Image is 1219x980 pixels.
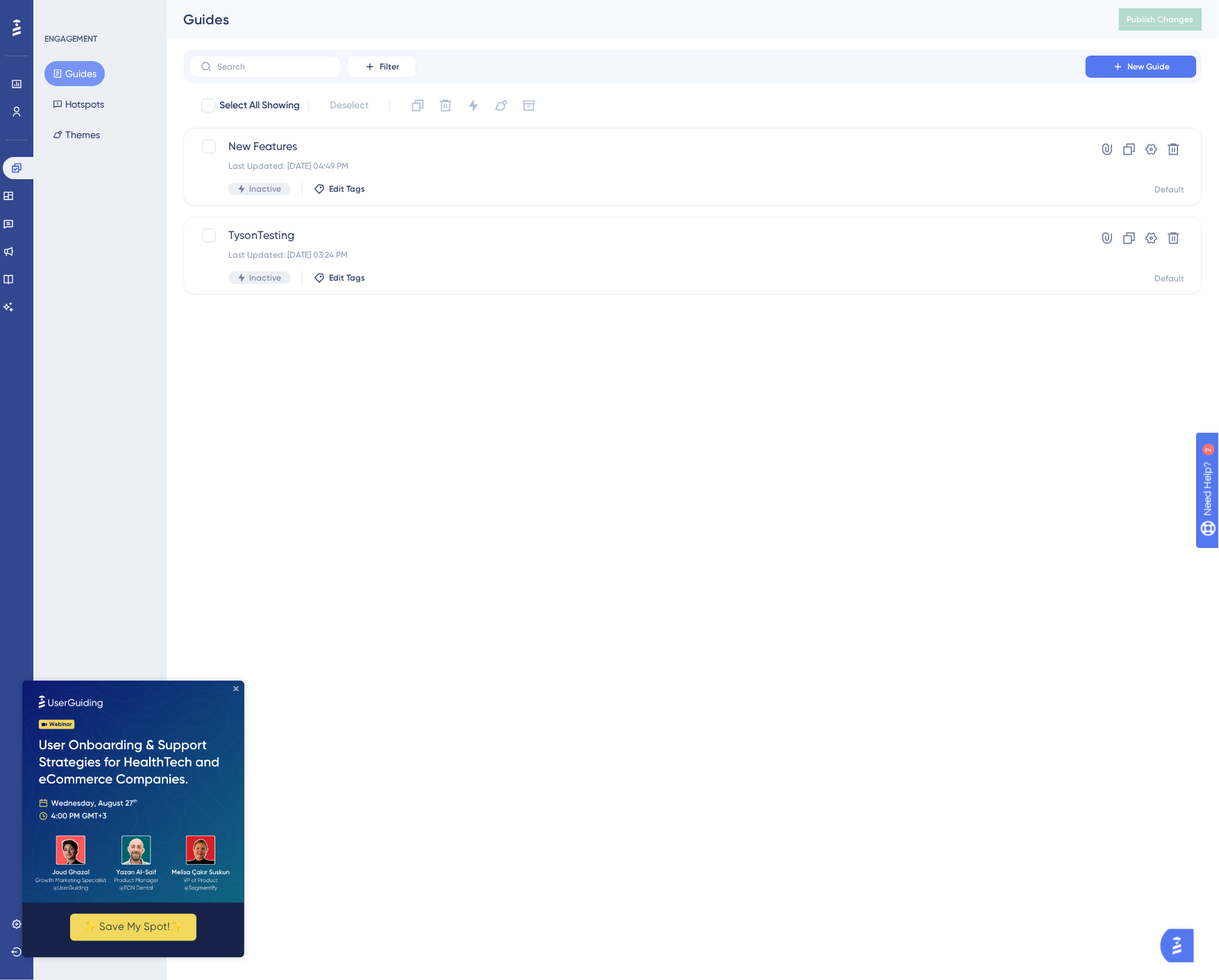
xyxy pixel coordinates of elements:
span: Edit Tags [329,183,365,194]
button: ✨ Save My Spot!✨ [48,233,174,260]
span: Deselect [330,97,369,114]
button: Filter [347,56,417,78]
button: Edit Tags [314,272,365,283]
button: Deselect [317,93,381,118]
div: Close Preview [211,6,217,11]
button: New Guide [1086,56,1197,78]
span: Need Help? [33,3,87,20]
span: Inactive [249,183,281,194]
span: Filter [380,61,399,72]
button: Themes [44,122,108,147]
button: Guides [44,61,105,86]
button: Hotspots [44,92,112,117]
span: New Guide [1128,61,1170,72]
div: 2 [96,7,100,18]
iframe: UserGuiding AI Assistant Launcher [1161,925,1202,967]
button: Publish Changes [1119,8,1202,31]
div: Last Updated: [DATE] 04:49 PM [228,160,1046,172]
div: Last Updated: [DATE] 03:24 PM [228,249,1046,260]
input: Search [217,62,330,72]
span: TysonTesting [228,227,1046,244]
div: Guides [183,10,1084,29]
button: Edit Tags [314,183,365,194]
span: Select All Showing [219,97,300,114]
span: Edit Tags [329,272,365,283]
div: Default [1155,273,1185,284]
span: Inactive [249,272,281,283]
span: Publish Changes [1127,14,1194,25]
div: Default [1155,184,1185,195]
span: New Features [228,138,1046,155]
div: ENGAGEMENT [44,33,97,44]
